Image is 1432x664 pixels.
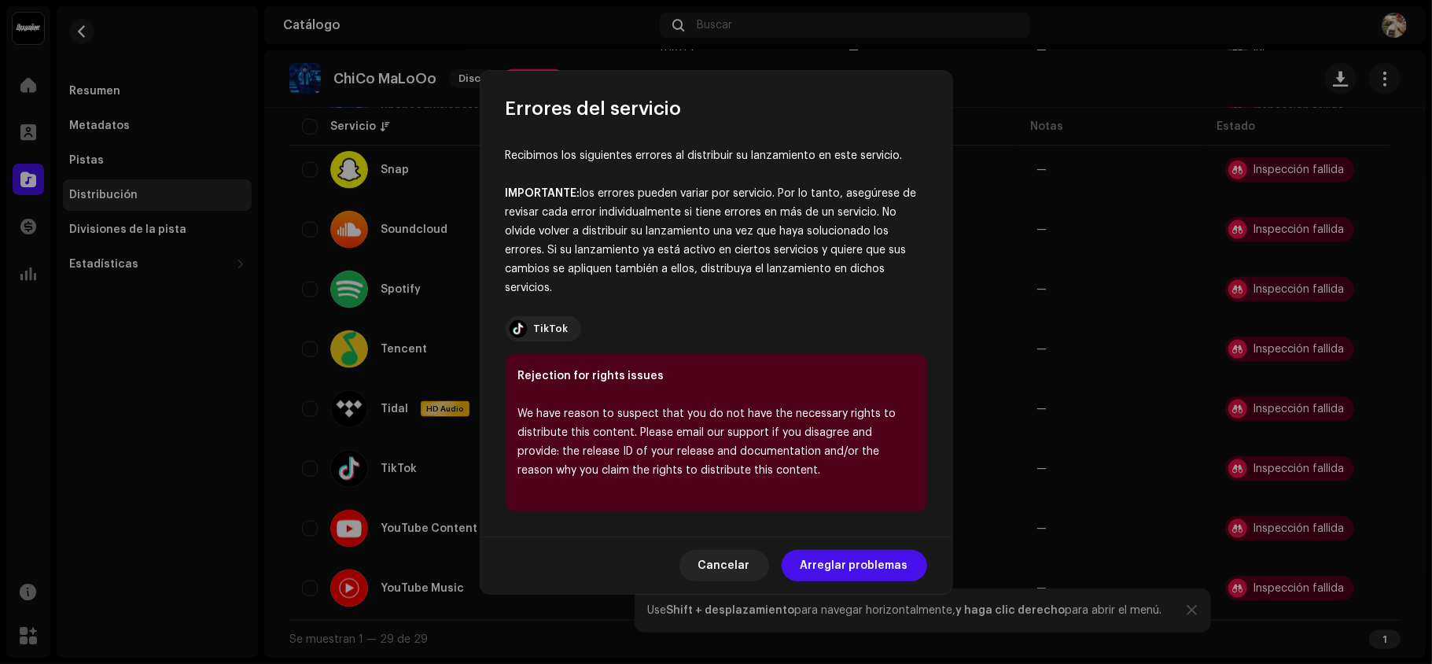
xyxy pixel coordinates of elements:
[534,323,569,335] div: TikTok
[679,550,769,581] button: Cancelar
[698,550,750,581] span: Cancelar
[782,550,927,581] button: Arreglar problemas
[506,188,580,199] strong: IMPORTANTE:
[506,96,682,121] span: Errores del servicio
[506,184,927,297] div: los errores pueden variar por servicio. Por lo tanto, asegúrese de revisar cada error individualm...
[518,404,915,480] div: We have reason to suspect that you do not have the necessary rights to distribute this content. P...
[506,146,927,165] div: Recibimos los siguientes errores al distribuir su lanzamiento en este servicio.
[801,550,908,581] span: Arreglar problemas
[518,371,664,382] b: Rejection for rights issues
